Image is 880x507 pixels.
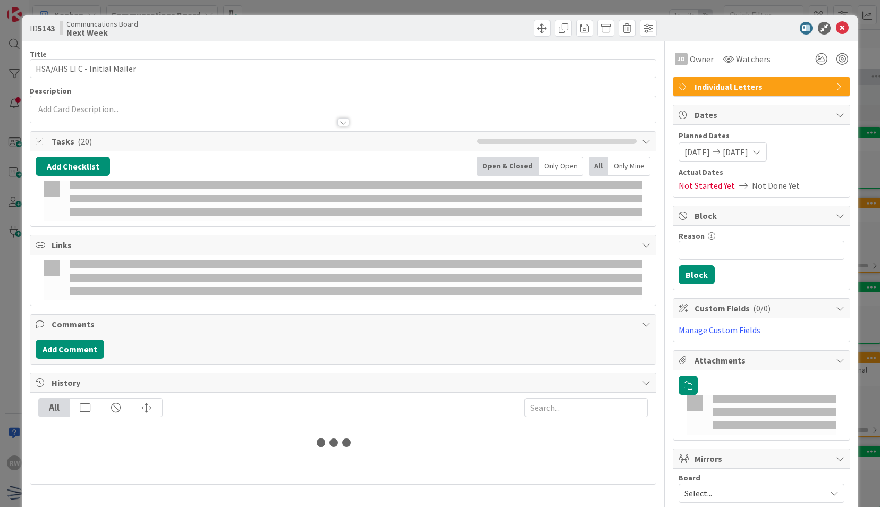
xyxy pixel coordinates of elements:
span: Custom Fields [695,302,831,315]
span: Planned Dates [679,130,844,141]
span: Actual Dates [679,167,844,178]
div: Open & Closed [477,157,539,176]
span: Comments [52,318,636,331]
span: Watchers [736,53,771,65]
input: Search... [524,398,648,417]
input: type card name here... [30,59,656,78]
span: ( 0/0 ) [753,303,771,314]
span: Tasks [52,135,471,148]
div: Only Mine [608,157,650,176]
span: Attachments [695,354,831,367]
span: Mirrors [695,452,831,465]
button: Block [679,265,715,284]
span: ID [30,22,55,35]
span: Board [679,474,700,481]
div: All [589,157,608,176]
a: Manage Custom Fields [679,325,760,335]
span: Links [52,239,636,251]
div: Only Open [539,157,583,176]
span: Select... [684,486,820,501]
b: Next Week [66,28,138,37]
span: Dates [695,108,831,121]
div: JD [675,53,688,65]
button: Add Comment [36,340,104,359]
div: All [39,399,70,417]
label: Reason [679,231,705,241]
span: Not Started Yet [679,179,735,192]
label: Title [30,49,47,59]
span: History [52,376,636,389]
span: Communcations Board [66,20,138,28]
span: Not Done Yet [752,179,800,192]
span: Description [30,86,71,96]
span: Block [695,209,831,222]
button: Add Checklist [36,157,110,176]
span: Owner [690,53,714,65]
span: [DATE] [723,146,748,158]
span: [DATE] [684,146,710,158]
span: ( 20 ) [78,136,92,147]
span: Individual Letters [695,80,831,93]
b: 5143 [38,23,55,33]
